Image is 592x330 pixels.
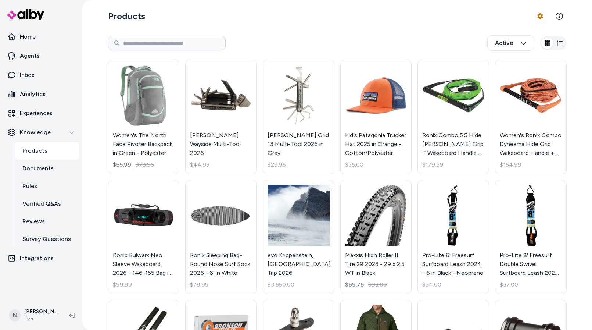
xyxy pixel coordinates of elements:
a: Survey Questions [15,230,79,248]
p: [PERSON_NAME] [24,308,57,315]
p: Rules [22,182,37,191]
p: Integrations [20,254,54,263]
a: Reviews [15,213,79,230]
a: Ronix Sleeping Bag- Round Nose Surf Sock 2026 - 6' in WhiteRonix Sleeping Bag- Round Nose Surf So... [185,180,257,294]
a: Women's The North Face Pivoter Backpack in Green - PolyesterWomen's The North Face Pivoter Backpa... [108,60,180,174]
p: Experiences [20,109,53,118]
p: Inbox [20,71,35,79]
a: Rules [15,177,79,195]
p: Verified Q&As [22,199,61,208]
p: Agents [20,52,40,60]
a: Documents [15,160,79,177]
a: Pro-Lite 8' Freesurf Double Swivel Surfboard Leash 2024 - 8 in Black - NeoprenePro-Lite 8' Freesu... [495,180,567,294]
p: Analytics [20,90,46,99]
span: N [9,309,21,321]
p: Documents [22,164,54,173]
a: Products [15,142,79,160]
a: Home [3,28,79,46]
a: Ronix Combo 5.5 Hide Stich Grip T Wakeboard Handle + 80 ft Mainline 2026 in GreenRonix Combo 5.5 ... [417,60,489,174]
button: Active [487,35,534,51]
span: Evo [24,315,57,323]
a: Blackburn Wayside Multi-Tool 2026[PERSON_NAME] Wayside Multi-Tool 2026$44.95 [185,60,257,174]
a: Verified Q&As [15,195,79,213]
a: Women's Ronix Combo Dyneema Hide Grip Wakeboard Handle + 70 ft Mainline 2026 in WhiteWomen's Roni... [495,60,567,174]
a: Agents [3,47,79,65]
a: Integrations [3,249,79,267]
p: Reviews [22,217,45,226]
button: N[PERSON_NAME]Evo [4,304,63,327]
a: Pro-Lite 6' Freesurf Surfboard Leash 2024 - 6 in Black - NeoprenePro-Lite 6' Freesurf Surfboard L... [417,180,489,294]
a: evo Krippenstein, Austria Trip 2026evo Krippenstein, [GEOGRAPHIC_DATA] Trip 2026$3,550.00 [263,180,334,294]
a: Experiences [3,104,79,122]
p: Knowledge [20,128,51,137]
p: Products [22,146,47,155]
a: Inbox [3,66,79,84]
img: alby Logo [7,9,44,20]
button: Knowledge [3,124,79,141]
p: Survey Questions [22,235,71,244]
h2: Products [108,10,145,22]
a: Ronix Bulwark Neo Sleeve Wakeboard 2026 - 146-155 Bag in OrangeRonix Bulwark Neo Sleeve Wakeboard... [108,180,180,294]
a: Maxxis High Roller II Tire 29 2023 - 29 x 2.5 WT in BlackMaxxis High Roller II Tire 29 2023 - 29 ... [340,180,412,294]
p: Home [20,32,36,41]
a: Blackburn Grid 13 Multi-Tool 2026 in Grey[PERSON_NAME] Grid 13 Multi-Tool 2026 in Grey$29.95 [263,60,334,174]
a: Analytics [3,85,79,103]
a: Kid's Patagonia Trucker Hat 2025 in Orange - Cotton/PolyesterKid's Patagonia Trucker Hat 2025 in ... [340,60,412,174]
